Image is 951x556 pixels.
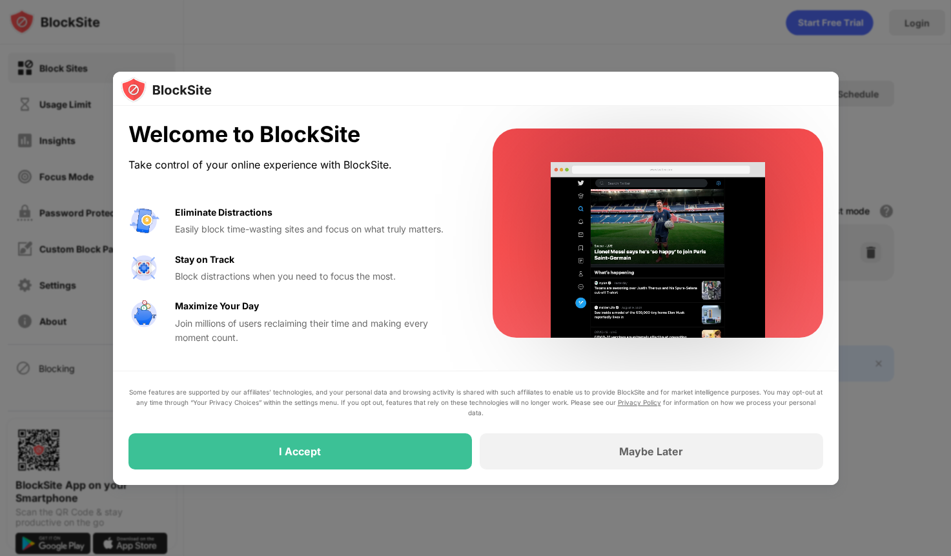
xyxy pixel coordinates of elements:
div: Maybe Later [619,445,683,458]
img: value-safe-time.svg [128,299,159,330]
img: value-avoid-distractions.svg [128,205,159,236]
div: Some features are supported by our affiliates’ technologies, and your personal data and browsing ... [128,387,823,418]
a: Privacy Policy [618,398,661,406]
img: logo-blocksite.svg [121,77,212,103]
img: value-focus.svg [128,252,159,283]
div: Easily block time-wasting sites and focus on what truly matters. [175,222,462,236]
div: Stay on Track [175,252,234,267]
div: Welcome to BlockSite [128,121,462,148]
div: Block distractions when you need to focus the most. [175,269,462,283]
div: I Accept [279,445,321,458]
div: Join millions of users reclaiming their time and making every moment count. [175,316,462,345]
div: Take control of your online experience with BlockSite. [128,156,462,174]
div: Eliminate Distractions [175,205,272,220]
div: Maximize Your Day [175,299,259,313]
